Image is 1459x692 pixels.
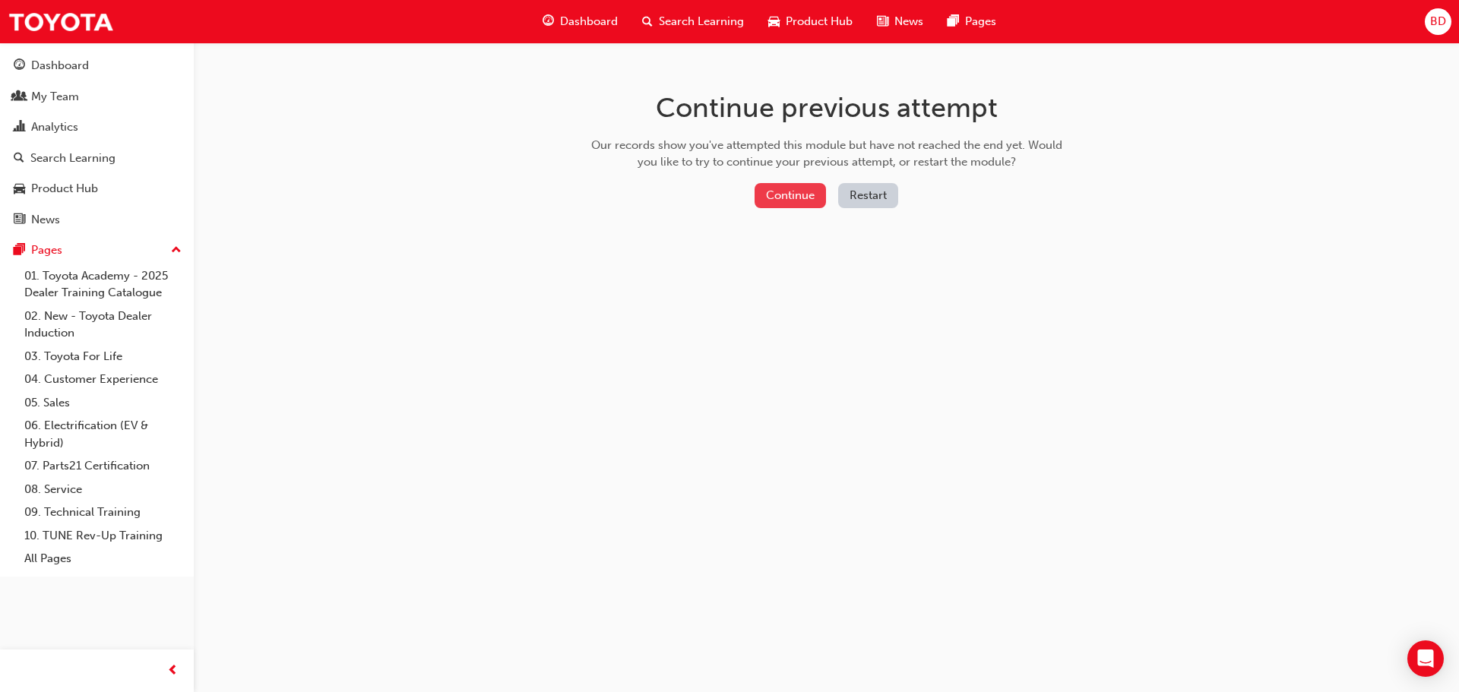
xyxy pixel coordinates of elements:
[6,236,188,264] button: Pages
[30,150,116,167] div: Search Learning
[14,121,25,134] span: chart-icon
[865,6,935,37] a: news-iconNews
[31,118,78,136] div: Analytics
[18,368,188,391] a: 04. Customer Experience
[18,264,188,305] a: 01. Toyota Academy - 2025 Dealer Training Catalogue
[18,454,188,478] a: 07. Parts21 Certification
[768,12,780,31] span: car-icon
[543,12,554,31] span: guage-icon
[18,547,188,570] a: All Pages
[786,13,853,30] span: Product Hub
[6,175,188,203] a: Product Hub
[31,57,89,74] div: Dashboard
[6,83,188,111] a: My Team
[8,5,114,39] img: Trak
[14,90,25,104] span: people-icon
[31,242,62,259] div: Pages
[167,662,179,681] span: prev-icon
[14,152,24,166] span: search-icon
[31,211,60,229] div: News
[18,478,188,501] a: 08. Service
[6,49,188,236] button: DashboardMy TeamAnalyticsSearch LearningProduct HubNews
[18,501,188,524] a: 09. Technical Training
[560,13,618,30] span: Dashboard
[935,6,1008,37] a: pages-iconPages
[6,52,188,80] a: Dashboard
[586,91,1068,125] h1: Continue previous attempt
[630,6,756,37] a: search-iconSearch Learning
[18,305,188,345] a: 02. New - Toyota Dealer Induction
[1430,13,1446,30] span: BD
[18,345,188,368] a: 03. Toyota For Life
[894,13,923,30] span: News
[965,13,996,30] span: Pages
[6,144,188,172] a: Search Learning
[838,183,898,208] button: Restart
[6,206,188,234] a: News
[18,391,188,415] a: 05. Sales
[171,241,182,261] span: up-icon
[31,88,79,106] div: My Team
[755,183,826,208] button: Continue
[14,244,25,258] span: pages-icon
[18,414,188,454] a: 06. Electrification (EV & Hybrid)
[31,180,98,197] div: Product Hub
[642,12,653,31] span: search-icon
[6,113,188,141] a: Analytics
[948,12,959,31] span: pages-icon
[14,182,25,196] span: car-icon
[14,59,25,73] span: guage-icon
[659,13,744,30] span: Search Learning
[877,12,888,31] span: news-icon
[18,524,188,548] a: 10. TUNE Rev-Up Training
[530,6,630,37] a: guage-iconDashboard
[586,137,1068,171] div: Our records show you've attempted this module but have not reached the end yet. Would you like to...
[756,6,865,37] a: car-iconProduct Hub
[14,213,25,227] span: news-icon
[1425,8,1451,35] button: BD
[1407,640,1444,677] div: Open Intercom Messenger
